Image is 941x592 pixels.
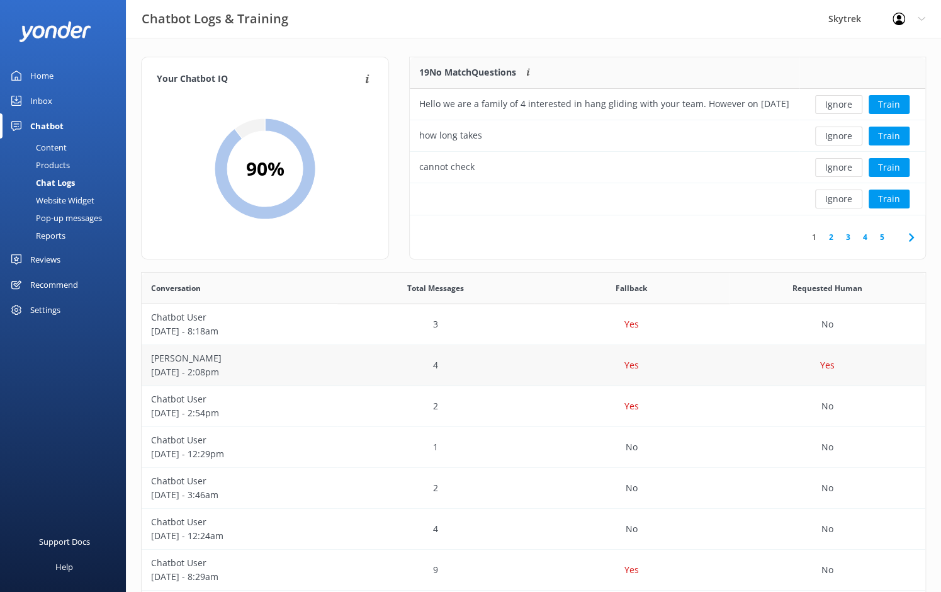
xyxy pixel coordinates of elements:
p: No [821,399,833,413]
h4: Your Chatbot IQ [157,72,361,86]
div: Content [8,139,67,156]
button: Train [869,95,910,114]
div: row [142,345,925,386]
p: 4 [433,358,438,372]
p: 2 [433,399,438,413]
p: No [821,317,833,331]
div: row [142,550,925,591]
a: 5 [874,231,891,243]
a: Chat Logs [8,174,126,191]
h2: 90 % [246,154,285,184]
div: Pop-up messages [8,209,102,227]
a: Pop-up messages [8,209,126,227]
div: grid [410,89,925,215]
div: Recommend [30,272,78,297]
div: row [410,152,925,183]
p: Chatbot User [151,433,328,447]
p: Chatbot User [151,474,328,488]
p: Yes [820,358,835,372]
div: row [410,120,925,152]
p: Yes [624,399,639,413]
span: Conversation [151,282,201,294]
div: Chatbot [30,113,64,139]
p: Chatbot User [151,515,328,529]
div: Settings [30,297,60,322]
p: No [626,440,638,454]
p: No [821,563,833,577]
div: Website Widget [8,191,94,209]
p: No [821,522,833,536]
p: 19 No Match Questions [419,65,516,79]
p: No [626,522,638,536]
a: 1 [806,231,823,243]
p: [DATE] - 8:29am [151,570,328,584]
p: 9 [433,563,438,577]
button: Train [869,190,910,208]
div: Support Docs [39,529,90,554]
a: 3 [840,231,857,243]
p: No [821,481,833,495]
img: yonder-white-logo.png [19,21,91,42]
a: 4 [857,231,874,243]
div: Home [30,63,54,88]
p: 2 [433,481,438,495]
p: [DATE] - 12:24am [151,529,328,543]
div: Chat Logs [8,174,75,191]
p: Yes [624,563,639,577]
p: No [626,481,638,495]
button: Ignore [815,95,862,114]
span: Fallback [616,282,647,294]
button: Ignore [815,127,862,145]
button: Train [869,127,910,145]
div: Reviews [30,247,60,272]
p: [DATE] - 2:08pm [151,365,328,379]
div: Products [8,156,70,174]
p: Chatbot User [151,392,328,406]
span: Requested Human [792,282,862,294]
div: row [142,427,925,468]
p: Chatbot User [151,310,328,324]
div: Reports [8,227,65,244]
p: Yes [624,358,639,372]
div: row [410,183,925,215]
a: Reports [8,227,126,244]
p: [PERSON_NAME] [151,351,328,365]
p: 3 [433,317,438,331]
a: 2 [823,231,840,243]
p: No [821,440,833,454]
div: row [142,304,925,345]
div: row [142,468,925,509]
button: Ignore [815,158,862,177]
button: Train [869,158,910,177]
div: Hello we are a family of 4 interested in hang gliding with your team. However on [DATE] at any gi... [419,97,790,111]
div: Help [55,554,73,579]
button: Ignore [815,190,862,208]
p: [DATE] - 2:54pm [151,406,328,420]
div: row [410,89,925,120]
p: 1 [433,440,438,454]
p: 4 [433,522,438,536]
div: cannot check [419,160,475,174]
a: Content [8,139,126,156]
a: Products [8,156,126,174]
a: Website Widget [8,191,126,209]
p: Chatbot User [151,556,328,570]
p: [DATE] - 3:46am [151,488,328,502]
h3: Chatbot Logs & Training [142,9,288,29]
div: row [142,386,925,427]
div: row [142,509,925,550]
span: Total Messages [407,282,464,294]
p: [DATE] - 12:29pm [151,447,328,461]
p: Yes [624,317,639,331]
div: how long takes [419,128,482,142]
p: [DATE] - 8:18am [151,324,328,338]
div: Inbox [30,88,52,113]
